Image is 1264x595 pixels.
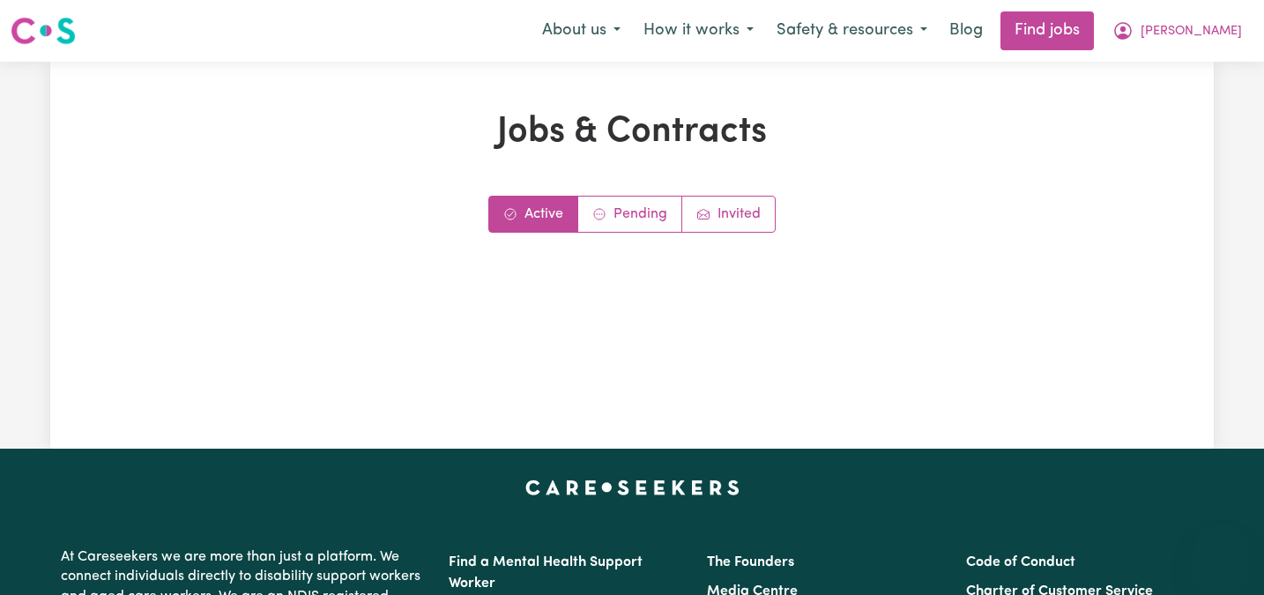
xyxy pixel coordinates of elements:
button: About us [531,12,632,49]
a: Careseekers logo [11,11,76,51]
button: How it works [632,12,765,49]
a: The Founders [707,555,794,569]
button: My Account [1101,12,1253,49]
a: Find jobs [1000,11,1094,50]
img: Careseekers logo [11,15,76,47]
a: Careseekers home page [525,480,740,495]
a: Active jobs [489,197,578,232]
h1: Jobs & Contracts [158,111,1106,153]
a: Find a Mental Health Support Worker [449,555,643,591]
iframe: Button to launch messaging window [1193,524,1250,581]
button: Safety & resources [765,12,939,49]
a: Job invitations [682,197,775,232]
a: Blog [939,11,993,50]
a: Contracts pending review [578,197,682,232]
a: Code of Conduct [966,555,1075,569]
span: [PERSON_NAME] [1141,22,1242,41]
